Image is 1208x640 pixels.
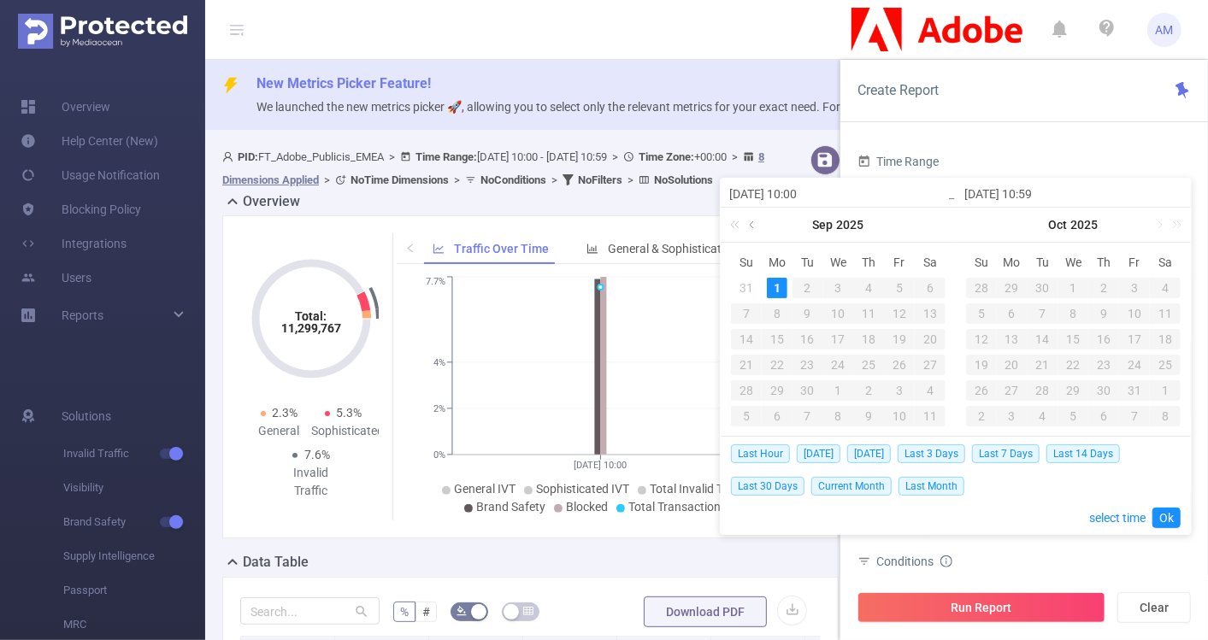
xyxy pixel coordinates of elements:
span: Visibility [63,471,205,505]
td: October 24, 2025 [1119,352,1150,378]
th: Tue [793,250,823,275]
div: 22 [762,355,793,375]
div: 5 [884,278,915,298]
span: Reports [62,308,103,322]
span: General IVT [454,482,516,496]
span: [DATE] [797,444,840,463]
div: 29 [762,380,793,401]
th: Sun [966,250,997,275]
div: 21 [731,355,762,375]
th: Thu [853,250,884,275]
td: October 6, 2025 [762,403,793,429]
td: November 5, 2025 [1058,403,1089,429]
td: October 7, 2025 [793,403,823,429]
td: October 22, 2025 [1058,352,1089,378]
td: October 8, 2025 [823,403,854,429]
td: October 13, 2025 [997,326,1028,352]
tspan: 4% [433,357,445,368]
td: September 5, 2025 [884,275,915,301]
td: September 19, 2025 [884,326,915,352]
td: September 30, 2025 [1028,275,1058,301]
th: Mon [997,250,1028,275]
tspan: Total: [296,309,327,323]
td: October 7, 2025 [1028,301,1058,326]
b: No Time Dimensions [351,173,449,186]
div: 27 [915,355,946,375]
td: October 5, 2025 [966,301,997,326]
span: > [384,150,400,163]
td: August 31, 2025 [731,275,762,301]
span: AM [1156,13,1174,47]
i: icon: info-circle [940,555,952,567]
span: [DATE] [847,444,891,463]
td: October 6, 2025 [997,301,1028,326]
span: 7.6% [304,448,330,461]
a: select time [1089,502,1146,534]
div: 23 [1088,355,1119,375]
td: November 4, 2025 [1028,403,1058,429]
button: Run Report [857,592,1105,623]
span: New Metrics Picker Feature! [256,75,431,91]
b: PID: [238,150,258,163]
td: September 1, 2025 [762,275,793,301]
span: Total Transactions [628,500,727,514]
span: Supply Intelligence [63,539,205,573]
span: FT_Adobe_Publicis_EMEA [DATE] 10:00 - [DATE] 10:59 +00:00 [222,150,764,186]
div: 18 [853,329,884,349]
span: Create Report [857,82,939,98]
td: October 20, 2025 [997,352,1028,378]
span: Sophisticated IVT [536,482,629,496]
div: Invalid Traffic [280,464,344,500]
span: Conditions [876,555,952,568]
div: 7 [1119,406,1150,426]
th: Thu [1088,250,1119,275]
span: Su [731,255,762,270]
span: Passport [63,573,205,608]
th: Fri [1119,250,1150,275]
td: October 16, 2025 [1088,326,1119,352]
td: October 4, 2025 [915,378,946,403]
div: 8 [823,406,854,426]
span: Last Hour [731,444,790,463]
span: > [449,173,465,186]
div: 3 [823,278,854,298]
td: October 14, 2025 [1028,326,1058,352]
div: 11 [853,303,884,324]
span: Fr [1119,255,1150,270]
a: 2025 [1070,208,1100,242]
span: Mo [762,255,793,270]
i: icon: bar-chart [586,243,598,255]
tspan: [DATE] 10:00 [574,460,627,471]
td: September 11, 2025 [853,301,884,326]
div: 18 [1150,329,1181,349]
div: 27 [997,380,1028,401]
td: October 10, 2025 [884,403,915,429]
div: 24 [1119,355,1150,375]
td: September 6, 2025 [915,275,946,301]
td: October 8, 2025 [1058,301,1089,326]
div: 30 [793,380,823,401]
b: Time Zone: [639,150,694,163]
span: We [823,255,854,270]
div: 14 [1028,329,1058,349]
div: 17 [823,329,854,349]
a: Oct [1047,208,1070,242]
td: September 28, 2025 [966,275,997,301]
td: November 7, 2025 [1119,403,1150,429]
td: September 26, 2025 [884,352,915,378]
td: October 10, 2025 [1119,301,1150,326]
span: > [727,150,743,163]
div: 20 [997,355,1028,375]
tspan: 2% [433,403,445,414]
th: Fri [884,250,915,275]
td: October 29, 2025 [1058,378,1089,403]
div: General [247,422,311,440]
span: Su [966,255,997,270]
span: > [607,150,623,163]
td: October 3, 2025 [884,378,915,403]
span: Traffic Over Time [454,242,549,255]
td: September 16, 2025 [793,326,823,352]
td: October 1, 2025 [1058,275,1089,301]
span: General & Sophisticated IVT by Category [608,242,822,255]
div: 1 [1058,278,1089,298]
